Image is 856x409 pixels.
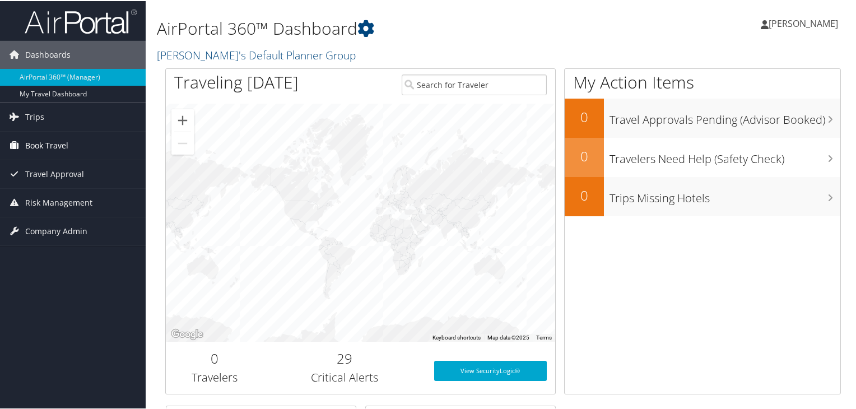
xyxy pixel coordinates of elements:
h3: Critical Alerts [272,369,417,384]
h2: 0 [565,106,604,126]
span: [PERSON_NAME] [769,16,838,29]
h2: 0 [565,146,604,165]
span: Map data ©2025 [487,333,529,340]
h1: Traveling [DATE] [174,69,299,93]
h3: Trips Missing Hotels [610,184,840,205]
a: 0Travelers Need Help (Safety Check) [565,137,840,176]
a: View SecurityLogic® [434,360,547,380]
h2: 0 [565,185,604,204]
h3: Travelers [174,369,255,384]
button: Zoom in [171,108,194,131]
a: 0Trips Missing Hotels [565,176,840,215]
h2: 29 [272,348,417,367]
span: Trips [25,102,44,130]
button: Zoom out [171,131,194,154]
span: Risk Management [25,188,92,216]
a: Terms (opens in new tab) [536,333,552,340]
a: [PERSON_NAME] [761,6,849,39]
h1: AirPortal 360™ Dashboard [157,16,618,39]
h3: Travel Approvals Pending (Advisor Booked) [610,105,840,127]
span: Book Travel [25,131,68,159]
span: Travel Approval [25,159,84,187]
h1: My Action Items [565,69,840,93]
h2: 0 [174,348,255,367]
a: Open this area in Google Maps (opens a new window) [169,326,206,341]
button: Keyboard shortcuts [432,333,481,341]
img: Google [169,326,206,341]
a: [PERSON_NAME]'s Default Planner Group [157,47,359,62]
span: Dashboards [25,40,71,68]
span: Company Admin [25,216,87,244]
a: 0Travel Approvals Pending (Advisor Booked) [565,97,840,137]
img: airportal-logo.png [25,7,137,34]
input: Search for Traveler [402,73,547,94]
h3: Travelers Need Help (Safety Check) [610,145,840,166]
